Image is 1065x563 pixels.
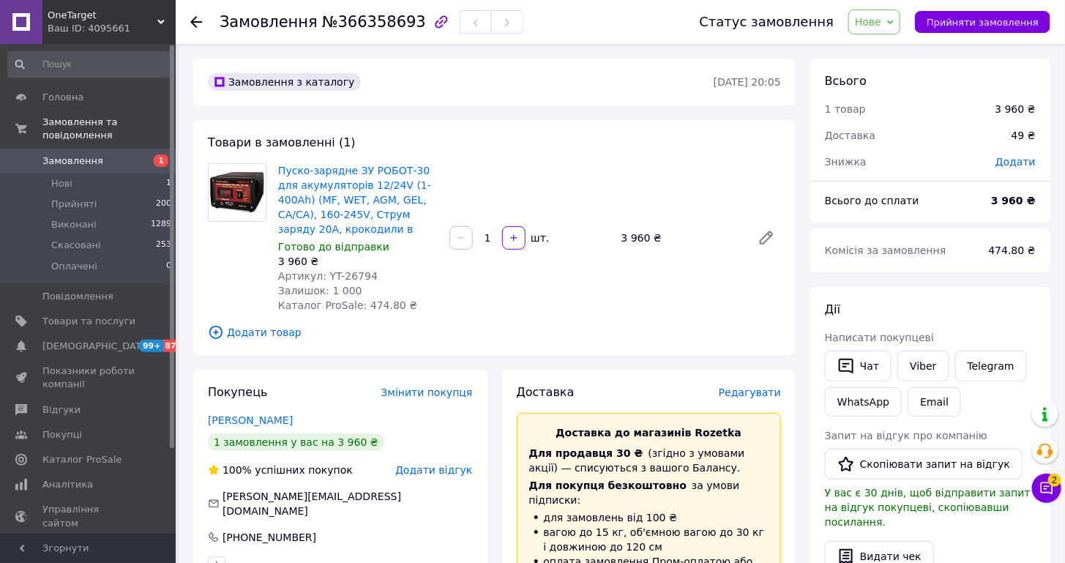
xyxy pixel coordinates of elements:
[220,13,318,31] span: Замовлення
[719,387,781,398] span: Редагувати
[208,463,353,477] div: успішних покупок
[927,17,1039,28] span: Прийняти замовлення
[278,285,362,297] span: Залишок: 1 000
[42,340,151,353] span: [DEMOGRAPHIC_DATA]
[517,385,575,399] span: Доставка
[42,315,135,328] span: Товари та послуги
[163,340,180,352] span: 87
[42,154,103,168] span: Замовлення
[208,324,781,340] span: Додати товар
[151,218,171,231] span: 1289
[42,503,135,529] span: Управління сайтом
[42,91,83,104] span: Головна
[1032,474,1061,503] button: Чат з покупцем2
[1003,119,1045,152] div: 49 ₴
[48,22,176,35] div: Ваш ID: 4095661
[381,387,473,398] span: Змінити покупця
[714,76,781,88] time: [DATE] 20:05
[322,13,426,31] span: №366358693
[278,270,378,282] span: Артикул: YT-26794
[190,15,202,29] div: Повернутися назад
[395,464,472,476] span: Додати відгук
[42,428,82,441] span: Покупці
[991,195,1036,206] b: 3 960 ₴
[995,156,1036,168] span: Додати
[48,9,157,22] span: OneTarget
[221,530,318,545] div: [PHONE_NUMBER]
[700,15,834,29] div: Статус замовлення
[51,239,101,252] span: Скасовані
[208,433,384,451] div: 1 замовлення у вас на 3 960 ₴
[166,260,171,273] span: 0
[556,427,741,439] span: Доставка до магазинів Rozetka
[223,464,252,476] span: 100%
[527,231,550,245] div: шт.
[897,351,949,381] a: Viber
[825,332,934,343] span: Написати покупцеві
[529,480,687,491] span: Для покупця безкоштовно
[51,260,97,273] span: Оплачені
[825,430,987,441] span: Запит на відгук про компанію
[42,365,135,391] span: Показники роботи компанії
[42,478,93,491] span: Аналітика
[995,102,1036,116] div: 3 960 ₴
[825,195,919,206] span: Всього до сплати
[278,254,438,269] div: 3 960 ₴
[825,302,840,316] span: Дії
[825,156,867,168] span: Знижка
[42,453,122,466] span: Каталог ProSale
[825,245,946,256] span: Комісія за замовлення
[42,290,113,303] span: Повідомлення
[529,446,769,475] div: (згідно з умовами акції) — списуються з вашого Балансу.
[529,447,643,459] span: Для продавця 30 ₴
[825,130,875,141] span: Доставка
[209,171,266,215] img: Пуско-зарядне ЗУ РОБОТ-30 для акумуляторів 12/24V (1-400Ah) (MF, WET, AGM, GEL, CA/CA), 160-245V,...
[278,299,417,311] span: Каталог ProSale: 474.80 ₴
[529,510,769,525] li: для замовлень від 100 ₴
[825,103,866,115] span: 1 товар
[51,198,97,211] span: Прийняті
[278,241,389,253] span: Готово до відправки
[51,218,97,231] span: Виконані
[825,387,902,417] a: WhatsApp
[278,165,431,235] a: Пуско-зарядне ЗУ РОБОТ-30 для акумуляторів 12/24V (1-400Ah) (MF, WET, AGM, GEL, CA/CA), 160-245V,...
[139,340,163,352] span: 99+
[915,11,1050,33] button: Прийняти замовлення
[1048,474,1061,487] span: 2
[855,16,881,28] span: Нове
[825,351,892,381] button: Чат
[825,487,1031,528] span: У вас є 30 днів, щоб відправити запит на відгук покупцеві, скопіювавши посилання.
[166,177,171,190] span: 1
[208,135,356,149] span: Товари в замовленні (1)
[529,478,769,507] div: за умови підписки:
[825,449,1023,480] button: Скопіювати запит на відгук
[752,223,781,253] a: Редагувати
[223,491,401,517] span: [PERSON_NAME][EMAIL_ADDRESS][DOMAIN_NAME]
[156,239,171,252] span: 253
[7,51,173,78] input: Пошук
[989,245,1036,256] span: 474.80 ₴
[51,177,72,190] span: Нові
[529,525,769,554] li: вагою до 15 кг, об'ємною вагою до 30 кг і довжиною до 120 см
[208,73,361,91] div: Замовлення з каталогу
[208,414,293,426] a: [PERSON_NAME]
[825,74,867,88] span: Всього
[955,351,1027,381] a: Telegram
[42,403,81,417] span: Відгуки
[154,154,168,167] span: 1
[156,198,171,211] span: 200
[42,116,176,142] span: Замовлення та повідомлення
[208,385,268,399] span: Покупець
[908,387,961,417] button: Email
[616,228,746,248] div: 3 960 ₴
